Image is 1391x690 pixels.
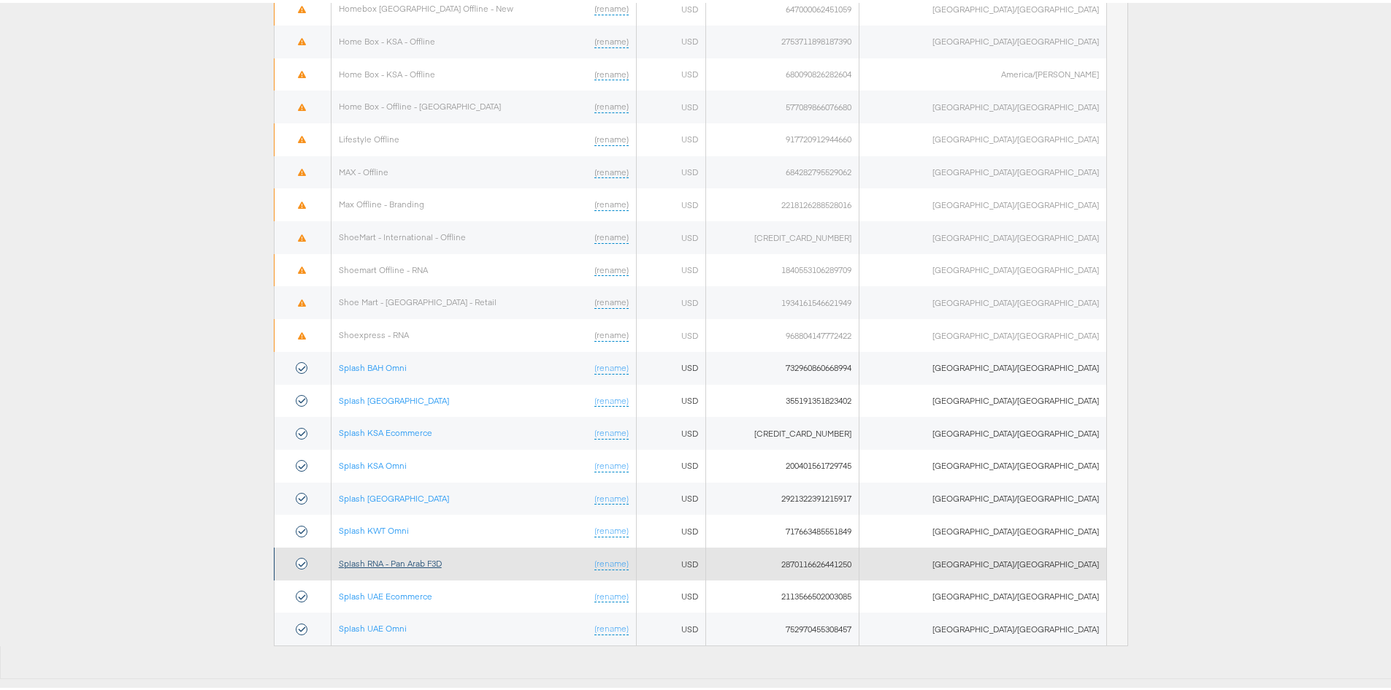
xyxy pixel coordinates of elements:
[859,55,1107,88] td: America/[PERSON_NAME]
[859,578,1107,610] td: [GEOGRAPHIC_DATA]/[GEOGRAPHIC_DATA]
[636,414,705,447] td: USD
[706,578,859,610] td: 2113566502003085
[339,326,409,337] a: Shoexpress - RNA
[636,512,705,545] td: USD
[339,359,407,370] a: Splash BAH Omni
[594,392,629,405] a: (rename)
[636,382,705,415] td: USD
[339,490,449,501] a: Splash [GEOGRAPHIC_DATA]
[636,88,705,120] td: USD
[706,88,859,120] td: 577089866076680
[339,33,435,44] a: Home Box - KSA - Offline
[339,196,424,207] a: Max Offline - Branding
[594,98,629,110] a: (rename)
[636,480,705,513] td: USD
[594,588,629,600] a: (rename)
[706,120,859,153] td: 917720912944660
[636,23,705,55] td: USD
[636,251,705,284] td: USD
[706,349,859,382] td: 732960860668994
[339,261,428,272] a: Shoemart Offline - RNA
[339,457,407,468] a: Splash KSA Omni
[859,283,1107,316] td: [GEOGRAPHIC_DATA]/[GEOGRAPHIC_DATA]
[706,610,859,643] td: 752970455308457
[594,555,629,567] a: (rename)
[859,218,1107,251] td: [GEOGRAPHIC_DATA]/[GEOGRAPHIC_DATA]
[636,185,705,218] td: USD
[859,382,1107,415] td: [GEOGRAPHIC_DATA]/[GEOGRAPHIC_DATA]
[594,620,629,632] a: (rename)
[706,185,859,218] td: 2218126288528016
[859,120,1107,153] td: [GEOGRAPHIC_DATA]/[GEOGRAPHIC_DATA]
[636,316,705,349] td: USD
[594,164,629,176] a: (rename)
[859,480,1107,513] td: [GEOGRAPHIC_DATA]/[GEOGRAPHIC_DATA]
[339,294,497,304] a: Shoe Mart - [GEOGRAPHIC_DATA] - Retail
[594,294,629,306] a: (rename)
[636,153,705,186] td: USD
[636,447,705,480] td: USD
[339,164,388,175] a: MAX - Offline
[706,512,859,545] td: 717663485551849
[636,349,705,382] td: USD
[859,545,1107,578] td: [GEOGRAPHIC_DATA]/[GEOGRAPHIC_DATA]
[636,120,705,153] td: USD
[339,424,432,435] a: Splash KSA Ecommerce
[339,555,442,566] a: Splash RNA - Pan Arab F3D
[859,153,1107,186] td: [GEOGRAPHIC_DATA]/[GEOGRAPHIC_DATA]
[706,545,859,578] td: 2870116626441250
[339,131,399,142] a: Lifestyle Offline
[859,23,1107,55] td: [GEOGRAPHIC_DATA]/[GEOGRAPHIC_DATA]
[859,414,1107,447] td: [GEOGRAPHIC_DATA]/[GEOGRAPHIC_DATA]
[594,261,629,274] a: (rename)
[636,218,705,251] td: USD
[594,196,629,208] a: (rename)
[859,88,1107,120] td: [GEOGRAPHIC_DATA]/[GEOGRAPHIC_DATA]
[339,392,449,403] a: Splash [GEOGRAPHIC_DATA]
[706,55,859,88] td: 680090826282604
[859,349,1107,382] td: [GEOGRAPHIC_DATA]/[GEOGRAPHIC_DATA]
[706,414,859,447] td: [CREDIT_CARD_NUMBER]
[859,447,1107,480] td: [GEOGRAPHIC_DATA]/[GEOGRAPHIC_DATA]
[594,66,629,78] a: (rename)
[859,251,1107,284] td: [GEOGRAPHIC_DATA]/[GEOGRAPHIC_DATA]
[594,457,629,469] a: (rename)
[594,359,629,372] a: (rename)
[859,610,1107,643] td: [GEOGRAPHIC_DATA]/[GEOGRAPHIC_DATA]
[594,131,629,143] a: (rename)
[636,578,705,610] td: USD
[594,490,629,502] a: (rename)
[636,545,705,578] td: USD
[339,588,432,599] a: Splash UAE Ecommerce
[594,522,629,534] a: (rename)
[339,522,409,533] a: Splash KWT Omni
[339,229,466,239] a: ShoeMart - International - Offline
[706,23,859,55] td: 2753711898187390
[859,512,1107,545] td: [GEOGRAPHIC_DATA]/[GEOGRAPHIC_DATA]
[706,447,859,480] td: 200401561729745
[706,382,859,415] td: 355191351823402
[339,66,435,77] a: Home Box - KSA - Offline
[636,283,705,316] td: USD
[594,424,629,437] a: (rename)
[859,316,1107,349] td: [GEOGRAPHIC_DATA]/[GEOGRAPHIC_DATA]
[706,480,859,513] td: 2921322391215917
[636,610,705,643] td: USD
[636,55,705,88] td: USD
[339,620,407,631] a: Splash UAE Omni
[594,229,629,241] a: (rename)
[706,316,859,349] td: 968804147772422
[594,33,629,45] a: (rename)
[706,251,859,284] td: 1840553106289709
[706,153,859,186] td: 684282795529062
[594,326,629,339] a: (rename)
[706,218,859,251] td: [CREDIT_CARD_NUMBER]
[859,185,1107,218] td: [GEOGRAPHIC_DATA]/[GEOGRAPHIC_DATA]
[706,283,859,316] td: 1934161546621949
[339,98,501,109] a: Home Box - Offline - [GEOGRAPHIC_DATA]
